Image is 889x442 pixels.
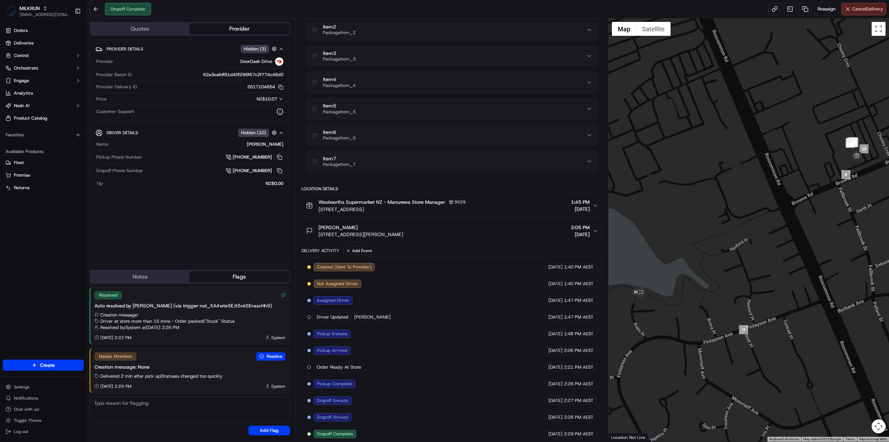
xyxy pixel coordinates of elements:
button: Fleet [3,157,84,168]
a: Terms (opens in new tab) [845,437,855,441]
span: Dropoff Phone Number [96,168,143,174]
button: Toggle Theme [3,416,84,425]
button: NZ$10.07 [222,96,283,102]
span: [DATE] [548,414,563,420]
div: Resolved [94,291,122,299]
span: Not Assigned Driver [317,281,358,287]
button: Promise [3,170,84,181]
div: Available Products [3,146,84,157]
span: PackageItem_4 [323,83,356,88]
span: Pickup Arrived [317,347,347,354]
span: 2:06 PM AEST [564,347,593,354]
button: Chat with us! [3,404,84,414]
span: Promise [14,172,30,178]
button: Provider [190,23,289,34]
div: 14 [859,144,869,153]
span: Driver at store more than 15 mins - Order packed | "Stuck" Status [100,318,234,324]
span: Pickup Enroute [317,331,347,337]
span: Pickup Complete [317,381,352,387]
span: [EMAIL_ADDRESS][DOMAIN_NAME] [19,12,69,17]
span: NZ$10.07 [257,96,277,102]
div: 15 [739,325,748,334]
button: Hidden (3) [241,45,279,53]
button: Item2PackageItem_2 [306,20,598,40]
a: Product Catalog [3,113,84,124]
span: Item 2 [323,24,356,30]
button: Flags [190,271,289,282]
div: [PERSON_NAME] [111,141,283,147]
div: Delivery Activity [301,248,339,254]
span: PackageItem_7 [323,162,356,167]
button: Add Event [343,247,374,255]
span: [DATE] [571,206,590,212]
button: Control [3,50,84,61]
button: Item3PackageItem_3 [306,46,598,66]
button: Item4PackageItem_4 [306,72,598,93]
span: PackageItem_3 [323,56,356,62]
button: Map camera controls [872,419,886,433]
button: MILKRUNMILKRUN[EMAIL_ADDRESS][DOMAIN_NAME] [3,3,72,19]
span: Create [40,362,55,369]
span: Engage [14,78,29,84]
span: Dropoff Arrived [317,414,348,420]
span: [DATE] [548,364,563,370]
a: [PHONE_NUMBER] [226,153,283,161]
span: 62a3eafdf81d40f296f67c2f774c46d0 [203,72,283,78]
button: Item7PackageItem_7 [306,152,598,172]
span: Driver Details [107,130,138,136]
span: Control [14,53,28,59]
span: [DATE] [548,397,563,404]
img: Google [610,433,633,442]
span: Order Ready At Store [317,364,361,370]
img: MILKRUN [6,6,17,17]
span: Dropoff Complete [317,431,353,437]
span: Provider [96,58,113,65]
span: Map data ©2025 Google [803,437,841,441]
span: [DATE] [548,331,563,337]
span: [STREET_ADDRESS][PERSON_NAME] [318,231,403,238]
div: 10 [846,138,855,147]
a: Promise [6,172,81,178]
a: Orders [3,25,84,36]
span: Dropoff Enroute [317,397,348,404]
button: [PERSON_NAME][STREET_ADDRESS][PERSON_NAME]2:05 PM[DATE] [302,220,602,242]
div: Favorites [3,129,84,140]
span: [DATE] 2:22 PM [100,335,131,340]
span: Woolworths Supermarket NZ - Manurewa Store Manager [318,199,445,206]
span: DoorDash Drive [240,58,272,65]
button: Driver DetailsHidden (10) [95,127,284,138]
button: Quotes [90,23,190,34]
span: Item 4 [323,77,356,83]
span: [DATE] [548,281,563,287]
span: Item 6 [323,129,356,136]
span: System [271,384,285,389]
span: 2:26 PM AEST [564,381,593,387]
span: Resolved by System [100,324,141,331]
span: Provider Details [107,46,143,52]
button: Notifications [3,393,84,403]
span: Cancel Delivery [852,6,883,12]
span: Creation message: [100,312,138,318]
button: Show satellite imagery [636,22,671,36]
span: Settings [14,384,30,390]
span: [STREET_ADDRESS] [318,206,468,213]
span: [DATE] [548,347,563,354]
span: Product Catalog [14,115,47,121]
div: Location Details [301,186,603,192]
span: Toggle Theme [14,418,42,423]
button: Item6PackageItem_6 [306,125,598,145]
button: 2617104854 [247,84,283,90]
div: Location Not Live [608,433,648,442]
span: Reassign [817,6,836,12]
span: 2:05 PM [571,224,590,231]
span: Item 5 [323,103,356,109]
span: 1:47 PM AEST [564,314,593,320]
div: 11 [849,138,858,147]
span: 1:47 PM AEST [564,297,593,304]
button: Nash AI [3,100,84,111]
button: Add Flag [248,426,290,435]
button: MILKRUN [19,5,40,12]
span: [DATE] [548,381,563,387]
button: Toggle fullscreen view [872,22,886,36]
span: PackageItem_5 [323,109,356,115]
